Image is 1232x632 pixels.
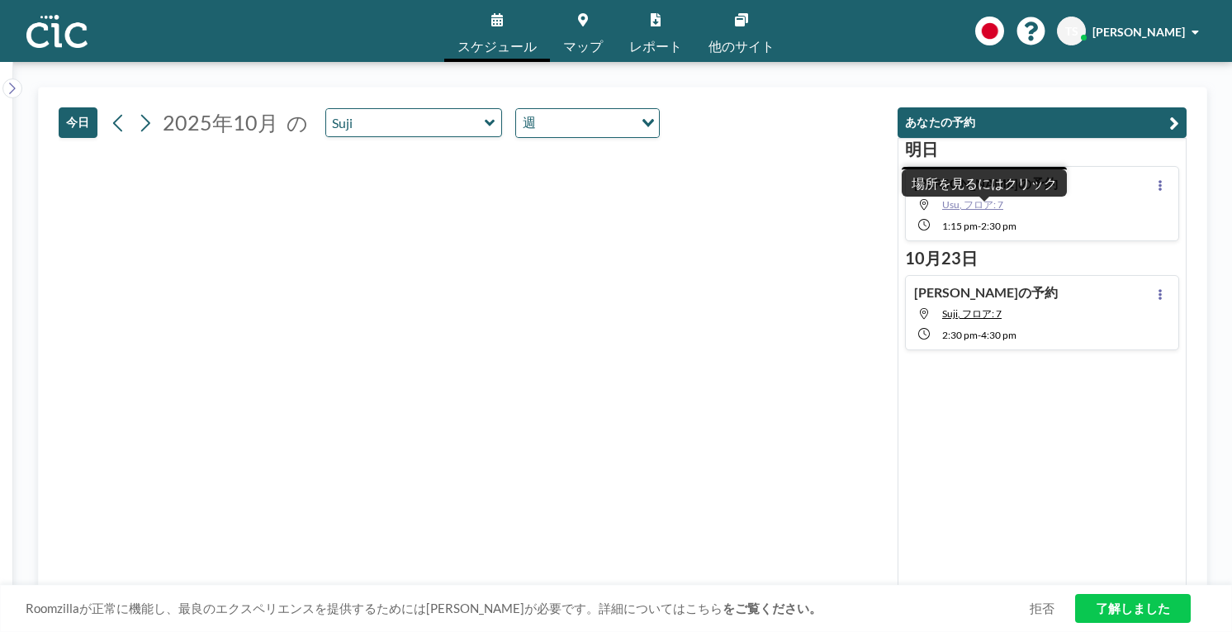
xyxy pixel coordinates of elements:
[942,220,978,232] span: 1:15 PM
[1075,594,1191,623] a: 了解しました
[563,40,603,53] span: マップ
[26,601,1030,616] span: Roomzillaが正常に機能し、最良のエクスペリエンスを提供するためには[PERSON_NAME]が必要です。詳細についてはこちら
[942,198,1003,211] span: Usu, フロア: 7
[905,139,1179,159] h3: 明日
[978,220,981,232] span: -
[457,40,537,53] span: スケジュール
[981,220,1016,232] span: 2:30 PM
[912,175,1057,192] div: 場所を見るにはクリック
[541,112,632,134] input: Search for option
[26,15,88,48] img: organization-logo
[914,284,1058,301] h4: [PERSON_NAME]の予約
[942,329,978,341] span: 2:30 PM
[516,109,659,137] div: Search for option
[326,109,485,136] input: Suji
[163,110,278,135] span: 2025年10月
[898,107,1187,138] button: あなたの予約
[629,40,682,53] span: レポート
[1030,601,1054,616] a: 拒否
[723,601,822,615] a: をご覧ください。
[519,112,539,134] span: 週
[978,329,981,341] span: -
[59,107,97,138] button: 今日
[1065,24,1078,39] span: TS
[287,110,308,135] span: の
[905,248,1179,268] h3: 10月23日
[942,307,1002,320] span: Suji, フロア: 7
[981,329,1016,341] span: 4:30 PM
[1092,25,1185,39] span: [PERSON_NAME]
[708,40,775,53] span: 他のサイト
